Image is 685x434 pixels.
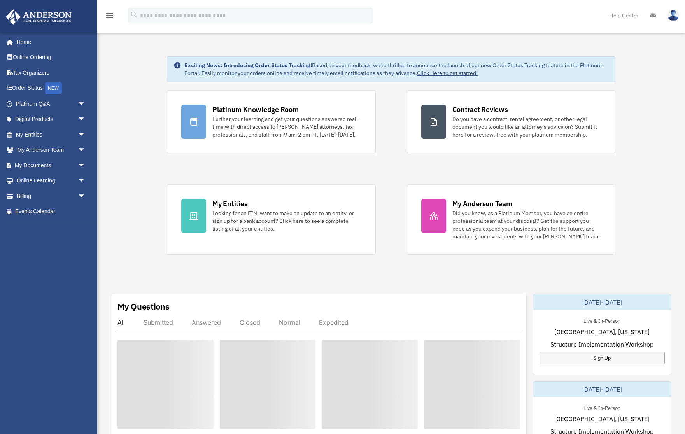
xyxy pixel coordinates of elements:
[4,9,74,24] img: Anderson Advisors Platinum Portal
[117,301,170,312] div: My Questions
[550,339,653,349] span: Structure Implementation Workshop
[452,115,601,138] div: Do you have a contract, rental agreement, or other legal document you would like an attorney's ad...
[452,105,508,114] div: Contract Reviews
[452,199,512,208] div: My Anderson Team
[105,14,114,20] a: menu
[5,127,97,142] a: My Entitiesarrow_drop_down
[45,82,62,94] div: NEW
[417,70,478,77] a: Click Here to get started!
[117,318,125,326] div: All
[5,65,97,80] a: Tax Organizers
[144,318,173,326] div: Submitted
[279,318,300,326] div: Normal
[407,184,615,255] a: My Anderson Team Did you know, as a Platinum Member, you have an entire professional team at your...
[5,50,97,65] a: Online Ordering
[577,316,627,324] div: Live & In-Person
[212,209,361,233] div: Looking for an EIN, want to make an update to an entity, or sign up for a bank account? Click her...
[78,142,93,158] span: arrow_drop_down
[184,61,609,77] div: Based on your feedback, we're thrilled to announce the launch of our new Order Status Tracking fe...
[78,173,93,189] span: arrow_drop_down
[240,318,260,326] div: Closed
[577,403,627,411] div: Live & In-Person
[184,62,312,69] strong: Exciting News: Introducing Order Status Tracking!
[5,204,97,219] a: Events Calendar
[533,294,671,310] div: [DATE]-[DATE]
[5,96,97,112] a: Platinum Q&Aarrow_drop_down
[5,112,97,127] a: Digital Productsarrow_drop_down
[540,352,665,364] a: Sign Up
[554,414,650,423] span: [GEOGRAPHIC_DATA], [US_STATE]
[667,10,679,21] img: User Pic
[5,173,97,189] a: Online Learningarrow_drop_down
[533,381,671,397] div: [DATE]-[DATE]
[78,157,93,173] span: arrow_drop_down
[554,327,650,336] span: [GEOGRAPHIC_DATA], [US_STATE]
[5,157,97,173] a: My Documentsarrow_drop_down
[5,188,97,204] a: Billingarrow_drop_down
[78,96,93,112] span: arrow_drop_down
[212,115,361,138] div: Further your learning and get your questions answered real-time with direct access to [PERSON_NAM...
[212,105,299,114] div: Platinum Knowledge Room
[78,112,93,128] span: arrow_drop_down
[5,142,97,158] a: My Anderson Teamarrow_drop_down
[105,11,114,20] i: menu
[167,90,375,153] a: Platinum Knowledge Room Further your learning and get your questions answered real-time with dire...
[78,127,93,143] span: arrow_drop_down
[78,188,93,204] span: arrow_drop_down
[319,318,349,326] div: Expedited
[212,199,247,208] div: My Entities
[407,90,615,153] a: Contract Reviews Do you have a contract, rental agreement, or other legal document you would like...
[167,184,375,255] a: My Entities Looking for an EIN, want to make an update to an entity, or sign up for a bank accoun...
[130,10,138,19] i: search
[5,34,93,50] a: Home
[5,80,97,96] a: Order StatusNEW
[452,209,601,240] div: Did you know, as a Platinum Member, you have an entire professional team at your disposal? Get th...
[192,318,221,326] div: Answered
